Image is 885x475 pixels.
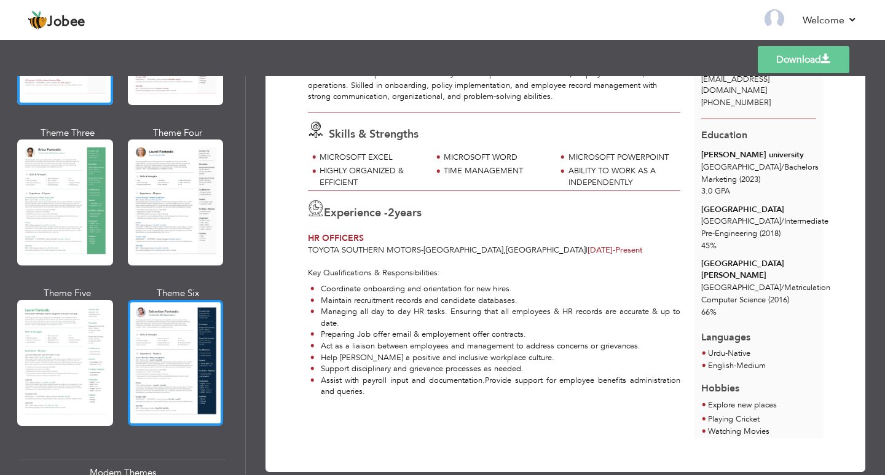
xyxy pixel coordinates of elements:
li: ​​​Managing all day to day HR tasks. Ensuring that all employees & HR records are accurate & up t... [310,306,680,329]
span: [GEOGRAPHIC_DATA] Matriculation [701,282,830,293]
span: Present [588,245,643,256]
div: MICROSOFT EXCEL [320,152,425,163]
span: Playing Cricket [708,414,760,425]
li: Coordinate onboarding and orientation for new hires. [310,283,680,295]
span: , [503,245,506,256]
span: Marketing [701,174,737,185]
span: English [708,360,734,371]
span: Experience - [324,205,388,221]
li: Assist with payroll input and documentation.Provide support for employee benefits administration ... [310,375,680,398]
li: Preparing Job offer email & employement offer contracts. [310,329,680,340]
span: | [586,245,588,256]
a: Download [758,46,849,73]
div: MICROSOFT WORD [444,152,549,163]
div: [GEOGRAPHIC_DATA] [701,204,816,216]
li: Medium [708,360,766,372]
span: / [781,162,784,173]
span: [PHONE_NUMBER] [701,97,771,108]
div: Theme Four [130,127,226,139]
span: [GEOGRAPHIC_DATA] [423,245,503,256]
span: [GEOGRAPHIC_DATA] [506,245,586,256]
span: - [421,245,423,256]
span: [DATE] [588,245,615,256]
span: 3.0 GPA [701,186,730,197]
p: Key Qualifications & Responsibilities: [308,256,680,279]
span: Languages [701,321,750,345]
span: TOYOTA SOUTHERN MOTORS [308,245,421,256]
div: HIGHLY ORGANIZED & EFFICIENT [320,165,425,188]
label: years [388,205,422,221]
li: Maintain recruitment records and candidate databases. [310,295,680,307]
a: Welcome [803,13,857,28]
li: Native [708,348,750,360]
li: Act as a liaison between employees and management to address concerns or grievances. [310,340,680,352]
span: Pre-Engineering [701,228,757,239]
span: Hobbies [701,382,739,395]
div: Theme Five [20,287,116,300]
span: (2018) [760,228,781,239]
span: Computer Science [701,294,766,305]
div: Theme Three [20,127,116,139]
div: ABILITY TO WORK AS A INDEPENDENTLY [568,165,674,188]
span: (2023) [739,174,760,185]
span: Explore new places [708,399,777,410]
span: (2016) [768,294,789,305]
span: 45% [701,240,717,251]
li: Help [PERSON_NAME] a positive and inclusive workplace culture. [310,352,680,364]
span: 66% [701,307,717,318]
div: Theme Six [130,287,226,300]
div: [GEOGRAPHIC_DATA][PERSON_NAME] [701,258,816,281]
img: jobee.io [28,10,47,30]
span: / [781,282,784,293]
span: 2 [388,205,395,221]
a: Jobee [28,10,85,30]
span: Urdu [708,348,725,359]
span: [GEOGRAPHIC_DATA] Intermediate [701,216,828,227]
span: Education [701,128,747,142]
span: Jobee [47,15,85,29]
span: [GEOGRAPHIC_DATA] Bachelors [701,162,819,173]
span: - [725,348,728,359]
span: - [613,245,615,256]
span: Watching Movies [708,426,769,437]
img: Profile Img [765,9,784,29]
span: Skills & Strengths [329,127,419,142]
span: / [781,216,784,227]
li: ​​​​​​​Support disciplinary and grievance processes as needed. [310,363,680,375]
span: HR OFFICERS [308,232,364,244]
div: [PERSON_NAME] university [701,149,816,161]
div: Human Resources professional with 2.5 years of experience in recruitment, employee relations, and... [308,68,680,103]
span: - [734,360,736,371]
div: TIME MANAGEMENT [444,165,549,177]
div: MICROSOFT POWERPOINT [568,152,674,163]
span: [EMAIL_ADDRESS][DOMAIN_NAME] [701,74,769,96]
